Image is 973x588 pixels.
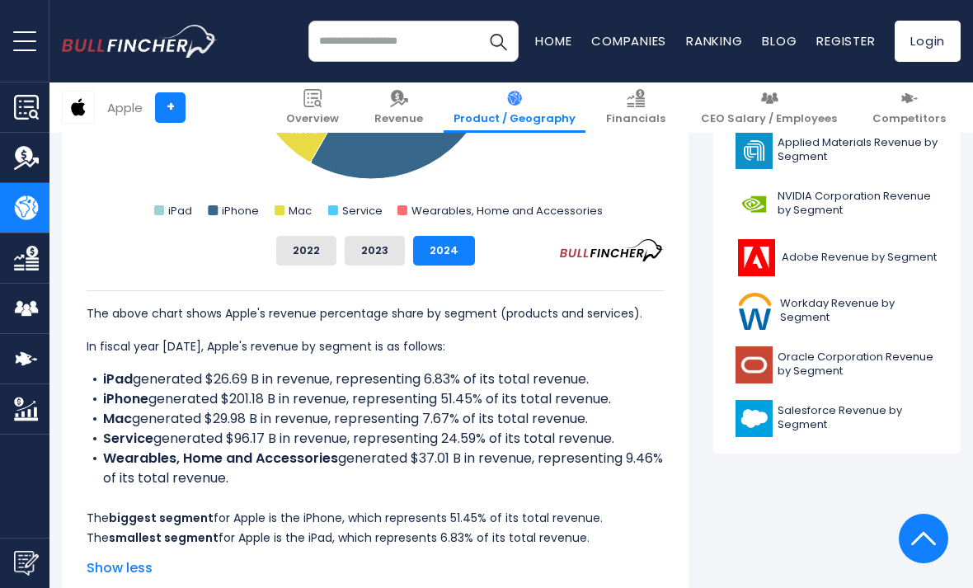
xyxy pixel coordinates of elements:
[87,409,664,429] li: generated $29.98 B in revenue, representing 7.67% of its total revenue.
[591,32,666,49] a: Companies
[411,203,603,219] text: Wearables, Home and Accessories
[535,32,571,49] a: Home
[103,429,153,448] b: Service
[87,303,664,323] p: The above chart shows Apple's revenue percentage share by segment (products and services).
[780,297,938,325] span: Workday Revenue by Segment
[62,25,218,58] img: bullfincher logo
[444,82,585,133] a: Product / Geography
[276,236,336,266] button: 2022
[454,112,576,126] span: Product / Geography
[863,82,956,133] a: Competitors
[286,112,339,126] span: Overview
[895,21,961,62] a: Login
[374,112,423,126] span: Revenue
[726,289,948,334] a: Workday Revenue by Segment
[686,32,742,49] a: Ranking
[155,92,186,123] a: +
[87,449,664,488] li: generated $37.01 B in revenue, representing 9.46% of its total revenue.
[606,112,665,126] span: Financials
[778,136,938,164] span: Applied Materials Revenue by Segment
[103,389,148,408] b: iPhone
[103,449,338,468] b: Wearables, Home and Accessories
[87,558,664,578] span: Show less
[726,181,948,227] a: NVIDIA Corporation Revenue by Segment
[872,112,946,126] span: Competitors
[168,203,192,219] text: iPad
[726,396,948,441] a: Salesforce Revenue by Segment
[762,32,797,49] a: Blog
[103,369,133,388] b: iPad
[736,186,773,223] img: NVDA logo
[289,203,312,219] text: Mac
[778,190,938,218] span: NVIDIA Corporation Revenue by Segment
[736,400,773,437] img: CRM logo
[736,293,775,330] img: WDAY logo
[87,290,664,548] div: The for Apple is the iPhone, which represents 51.45% of its total revenue. The for Apple is the i...
[778,404,938,432] span: Salesforce Revenue by Segment
[726,342,948,388] a: Oracle Corporation Revenue by Segment
[691,82,847,133] a: CEO Salary / Employees
[276,82,349,133] a: Overview
[222,203,259,219] text: iPhone
[782,251,937,265] span: Adobe Revenue by Segment
[87,429,664,449] li: generated $96.17 B in revenue, representing 24.59% of its total revenue.
[726,235,948,280] a: Adobe Revenue by Segment
[596,82,675,133] a: Financials
[87,336,664,356] p: In fiscal year [DATE], Apple's revenue by segment is as follows:
[477,21,519,62] button: Search
[103,409,132,428] b: Mac
[701,112,837,126] span: CEO Salary / Employees
[345,236,405,266] button: 2023
[87,369,664,389] li: generated $26.69 B in revenue, representing 6.83% of its total revenue.
[63,92,94,123] img: AAPL logo
[778,350,938,379] span: Oracle Corporation Revenue by Segment
[736,132,773,169] img: AMAT logo
[816,32,875,49] a: Register
[342,203,383,219] text: Service
[364,82,433,133] a: Revenue
[726,128,948,173] a: Applied Materials Revenue by Segment
[736,239,777,276] img: ADBE logo
[62,25,218,58] a: Go to homepage
[736,346,773,383] img: ORCL logo
[87,389,664,409] li: generated $201.18 B in revenue, representing 51.45% of its total revenue.
[109,510,214,526] b: biggest segment
[109,529,219,546] b: smallest segment
[107,98,143,117] div: Apple
[413,236,475,266] button: 2024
